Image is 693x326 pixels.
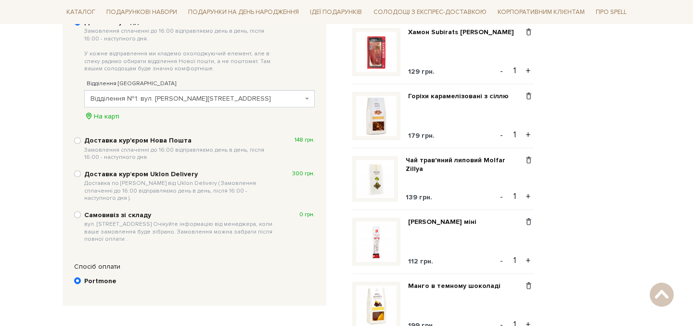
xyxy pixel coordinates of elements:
[497,128,506,142] button: -
[408,282,508,290] a: Манго в темному шоколаді
[523,128,534,142] button: +
[84,112,315,121] div: На карті
[63,5,99,20] span: Каталог
[523,189,534,204] button: +
[497,253,506,268] button: -
[497,64,506,78] button: -
[84,170,276,202] b: Доставка курʼєром Uklon Delivery
[408,218,484,226] a: [PERSON_NAME] міні
[299,211,315,219] span: 0 грн.
[103,5,181,20] span: Подарункові набори
[406,156,524,173] a: Чай трав'яний липовий Molfar Zillya
[356,32,397,72] img: Хамон Subirats Serrano
[87,79,176,88] label: Відділення [GEOGRAPHIC_DATA]
[295,136,315,144] span: 148 грн.
[84,146,276,161] span: Замовлення сплаченні до 16:00 відправляємо день в день, після 16:00 - наступного дня
[84,221,276,243] span: вул. [STREET_ADDRESS] Очікуйте інформацію від менеджера, коли ваше замовлення буде зібрано. Замов...
[84,18,276,73] b: Доставка у відділення Нова Пошта
[84,211,276,243] b: Самовивіз зі складу
[84,27,276,73] span: Замовлення сплаченні до 16:00 відправляємо день в день, після 16:00 - наступного дня. У кожне від...
[408,257,433,265] span: 112 грн.
[523,253,534,268] button: +
[69,262,320,271] div: Спосіб оплати
[356,222,397,262] img: Ковбаса Фует міні
[356,96,397,136] img: Горіхи карамелізовані з сіллю
[184,5,303,20] span: Подарунки на День народження
[356,286,397,326] img: Манго в темному шоколаді
[356,160,394,198] img: Чай трав'яний липовий Molfar Zillya
[306,5,366,20] span: Ідеї подарунків
[408,67,435,76] span: 129 грн.
[84,136,276,161] b: Доставка кур'єром Нова Пошта
[523,64,534,78] button: +
[84,180,276,202] span: Доставка по [PERSON_NAME] від Uklon Delivery ( Замовлення сплаченні до 16:00 відправляємо день в ...
[408,28,521,37] a: Хамон Subirats [PERSON_NAME]
[406,193,432,201] span: 139 грн.
[592,5,630,20] span: Про Spell
[84,277,116,286] b: Portmone
[90,94,303,104] span: Відділення №1: вул. Садова, 24
[494,4,589,20] a: Корпоративним клієнтам
[84,90,315,107] span: Відділення №1: вул. Садова, 24
[408,92,516,101] a: Горіхи карамелізовані з сіллю
[292,170,315,178] span: 300 грн.
[408,131,435,140] span: 179 грн.
[370,4,490,20] a: Солодощі з експрес-доставкою
[497,189,506,204] button: -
